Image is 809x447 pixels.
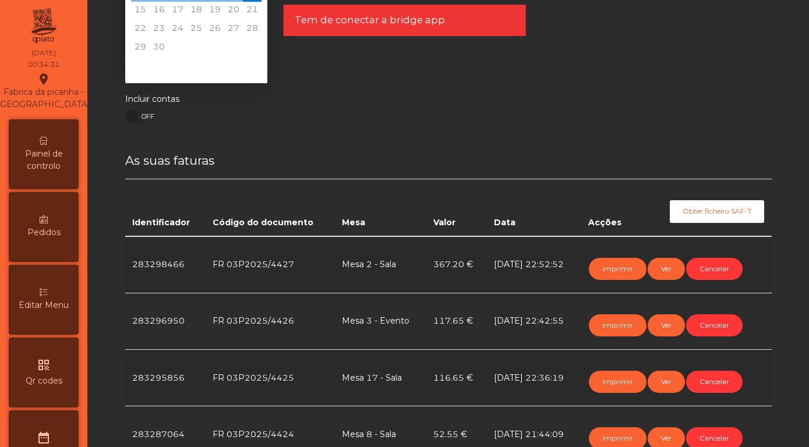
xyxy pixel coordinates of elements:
[27,226,61,239] span: Pedidos
[335,293,427,349] td: Mesa 3 - Evento
[206,20,224,39] span: 26
[19,299,69,311] span: Editar Menu
[243,58,262,76] div: Sunday, October 12, 2025
[243,20,262,39] div: Sunday, September 28, 2025
[426,350,487,406] td: 116.65 €
[131,2,150,20] div: Monday, September 15, 2025
[132,110,161,123] span: OFF
[686,314,743,336] button: Cancelar
[686,258,743,280] button: Cancelar
[37,431,51,445] i: date_range
[206,236,335,293] td: FR 03P2025/4427
[125,236,206,293] td: 283298466
[131,20,150,39] span: 22
[131,39,150,58] div: Monday, September 29, 2025
[224,2,243,20] span: 20
[243,20,262,39] span: 28
[187,39,206,58] div: Thursday, October 2, 2025
[206,20,224,39] div: Friday, September 26, 2025
[487,293,581,349] td: [DATE] 22:42:55
[150,2,168,20] div: Tuesday, September 16, 2025
[206,2,224,20] span: 19
[187,20,206,39] span: 25
[648,314,685,336] button: Ver
[125,293,206,349] td: 283296950
[487,179,581,236] th: Data
[670,200,764,222] button: Obter ficheiro SAF-T
[150,20,168,39] div: Tuesday, September 23, 2025
[37,358,51,372] i: qr_code
[131,2,150,20] span: 15
[125,179,206,236] th: Identificador
[487,350,581,406] td: [DATE] 22:36:19
[335,179,427,236] th: Mesa
[28,59,59,70] div: 00:34:31
[150,39,168,58] div: Tuesday, September 30, 2025
[206,350,335,406] td: FR 03P2025/4425
[37,72,51,86] i: location_on
[168,2,187,20] span: 17
[335,236,427,293] td: Mesa 2 - Sala
[131,39,150,58] span: 29
[224,58,243,76] div: Saturday, October 11, 2025
[125,350,206,406] td: 283295856
[187,2,206,20] span: 18
[150,20,168,39] span: 23
[125,93,179,105] label: Incluir contas
[131,20,150,39] div: Monday, September 22, 2025
[150,39,168,58] span: 30
[426,236,487,293] td: 367.20 €
[187,20,206,39] div: Thursday, September 25, 2025
[581,179,638,236] th: Acções
[187,58,206,76] div: Thursday, October 9, 2025
[131,58,150,76] div: Monday, October 6, 2025
[26,375,62,387] span: Qr codes
[206,39,224,58] div: Friday, October 3, 2025
[168,20,187,39] div: Wednesday, September 24, 2025
[589,258,647,280] button: Imprimir
[335,350,427,406] td: Mesa 17 - Sala
[589,314,647,336] button: Imprimir
[224,20,243,39] div: Saturday, September 27, 2025
[224,20,243,39] span: 27
[29,6,58,47] img: qpiato
[243,2,262,20] span: 21
[187,2,206,20] div: Thursday, September 18, 2025
[206,293,335,349] td: FR 03P2025/4426
[295,13,445,27] span: Tem de conectar a bridge app
[168,2,187,20] div: Wednesday, September 17, 2025
[206,2,224,20] div: Friday, September 19, 2025
[487,236,581,293] td: [DATE] 22:52:52
[206,179,335,236] th: Código do documento
[648,258,685,280] button: Ver
[589,371,647,393] button: Imprimir
[31,48,56,58] div: [DATE]
[206,58,224,76] div: Friday, October 10, 2025
[648,371,685,393] button: Ver
[426,293,487,349] td: 117.65 €
[150,2,168,20] span: 16
[12,148,76,172] span: Painel de controlo
[125,152,772,169] h4: As suas faturas
[168,58,187,76] div: Wednesday, October 8, 2025
[224,39,243,58] div: Saturday, October 4, 2025
[243,39,262,58] div: Sunday, October 5, 2025
[243,2,262,20] div: Sunday, September 21, 2025
[150,58,168,76] div: Tuesday, October 7, 2025
[426,179,487,236] th: Valor
[224,2,243,20] div: Saturday, September 20, 2025
[168,39,187,58] div: Wednesday, October 1, 2025
[686,371,743,393] button: Cancelar
[168,20,187,39] span: 24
